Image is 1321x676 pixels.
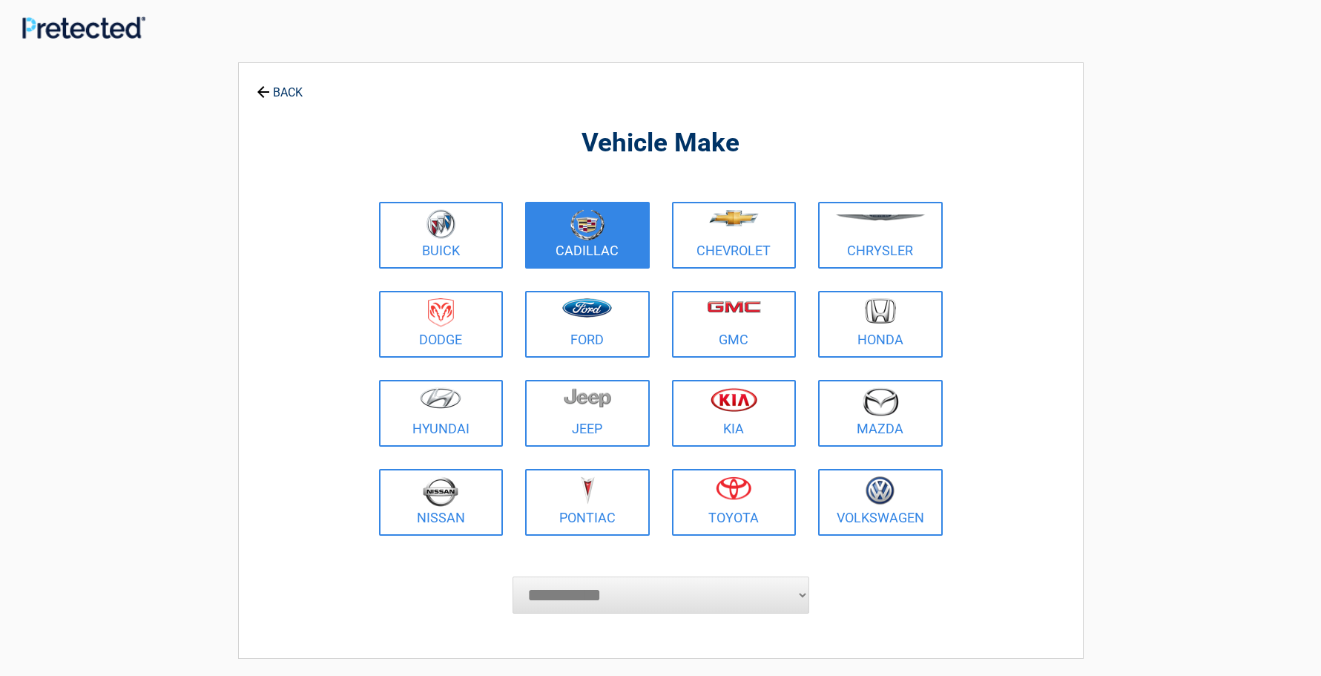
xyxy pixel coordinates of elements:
[707,301,761,313] img: gmc
[375,126,946,161] h2: Vehicle Make
[525,202,650,269] a: Cadillac
[818,202,943,269] a: Chrysler
[525,380,650,447] a: Jeep
[562,298,612,318] img: ford
[672,202,797,269] a: Chevrolet
[835,214,926,221] img: chrysler
[379,291,504,358] a: Dodge
[716,476,751,500] img: toyota
[254,73,306,99] a: BACK
[426,209,455,239] img: buick
[379,469,504,536] a: Nissan
[672,469,797,536] a: Toyota
[525,469,650,536] a: Pontiac
[525,291,650,358] a: Ford
[428,298,454,327] img: dodge
[818,469,943,536] a: Volkswagen
[818,380,943,447] a: Mazda
[711,387,757,412] img: kia
[862,387,899,416] img: mazda
[379,380,504,447] a: Hyundai
[22,16,145,39] img: Main Logo
[672,291,797,358] a: GMC
[818,291,943,358] a: Honda
[379,202,504,269] a: Buick
[672,380,797,447] a: Kia
[866,476,895,505] img: volkswagen
[423,476,458,507] img: nissan
[420,387,461,409] img: hyundai
[564,387,611,408] img: jeep
[709,210,759,226] img: chevrolet
[865,298,896,324] img: honda
[570,209,605,240] img: cadillac
[580,476,595,505] img: pontiac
